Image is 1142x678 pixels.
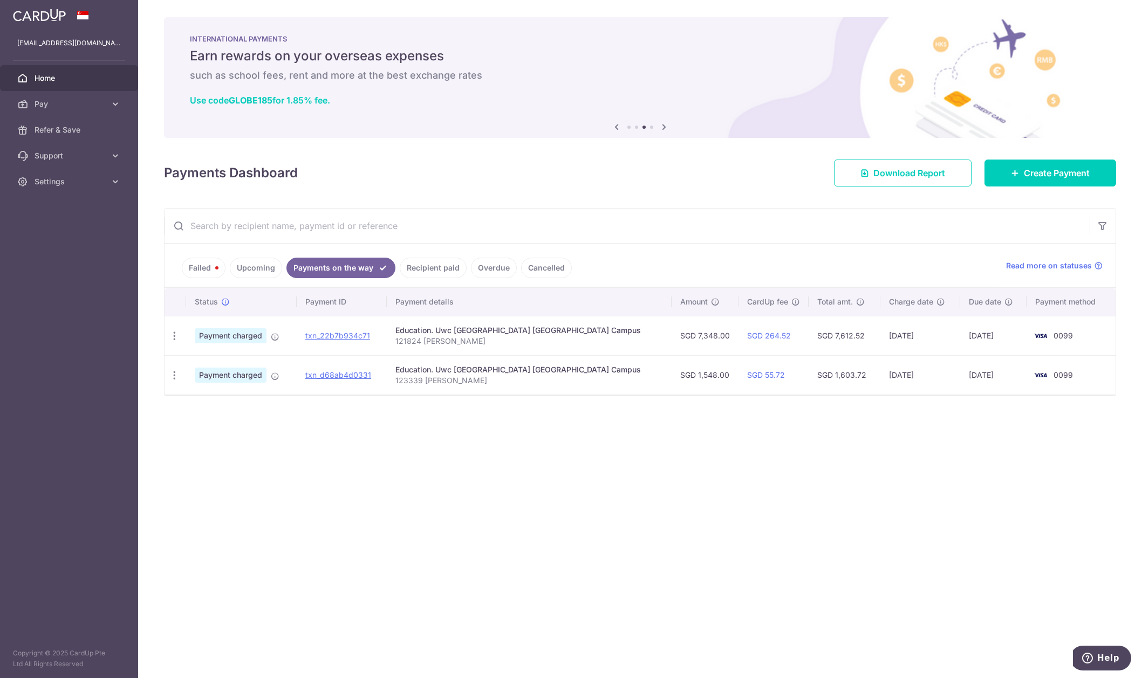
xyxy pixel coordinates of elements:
[190,47,1090,65] h5: Earn rewards on your overseas expenses
[400,258,467,278] a: Recipient paid
[387,288,672,316] th: Payment details
[190,69,1090,82] h6: such as school fees, rent and more at the best exchange rates
[305,370,371,379] a: txn_d68ab4d0331
[817,296,853,307] span: Total amt.
[747,370,785,379] a: SGD 55.72
[395,325,663,336] div: Education. Uwc [GEOGRAPHIC_DATA] [GEOGRAPHIC_DATA] Campus
[229,95,272,106] b: GLOBE185
[747,296,788,307] span: CardUp fee
[165,209,1090,243] input: Search by recipient name, payment id or reference
[1030,369,1051,382] img: Bank Card
[395,364,663,375] div: Education. Uwc [GEOGRAPHIC_DATA] [GEOGRAPHIC_DATA] Campus
[35,176,106,187] span: Settings
[1073,646,1131,673] iframe: Opens a widget where you can find more information
[809,355,880,395] td: SGD 1,603.72
[672,355,738,395] td: SGD 1,548.00
[1054,331,1073,340] span: 0099
[747,331,791,340] a: SGD 264.52
[395,336,663,347] p: 121824 [PERSON_NAME]
[471,258,517,278] a: Overdue
[1030,329,1051,342] img: Bank Card
[880,355,960,395] td: [DATE]
[195,368,266,383] span: Payment charged
[35,150,106,161] span: Support
[873,167,945,179] span: Download Report
[1024,167,1090,179] span: Create Payment
[190,95,330,106] a: Use codeGLOBE185for 1.85% fee.
[1027,288,1116,316] th: Payment method
[984,160,1116,186] a: Create Payment
[230,258,282,278] a: Upcoming
[960,316,1027,355] td: [DATE]
[1054,370,1073,379] span: 0099
[195,296,218,307] span: Status
[834,160,972,186] a: Download Report
[960,355,1027,395] td: [DATE]
[164,163,298,183] h4: Payments Dashboard
[1006,260,1092,271] span: Read more on statuses
[672,316,738,355] td: SGD 7,348.00
[35,99,106,109] span: Pay
[190,34,1090,43] p: INTERNATIONAL PAYMENTS
[521,258,572,278] a: Cancelled
[395,375,663,386] p: 123339 [PERSON_NAME]
[969,296,1001,307] span: Due date
[1006,260,1103,271] a: Read more on statuses
[297,288,387,316] th: Payment ID
[35,73,106,84] span: Home
[164,17,1116,138] img: International Payment Banner
[17,38,121,49] p: [EMAIL_ADDRESS][DOMAIN_NAME]
[809,316,880,355] td: SGD 7,612.52
[889,296,933,307] span: Charge date
[195,328,266,343] span: Payment charged
[35,124,106,135] span: Refer & Save
[305,331,370,340] a: txn_22b7b934c71
[13,9,66,22] img: CardUp
[880,316,960,355] td: [DATE]
[680,296,708,307] span: Amount
[182,258,225,278] a: Failed
[286,258,395,278] a: Payments on the way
